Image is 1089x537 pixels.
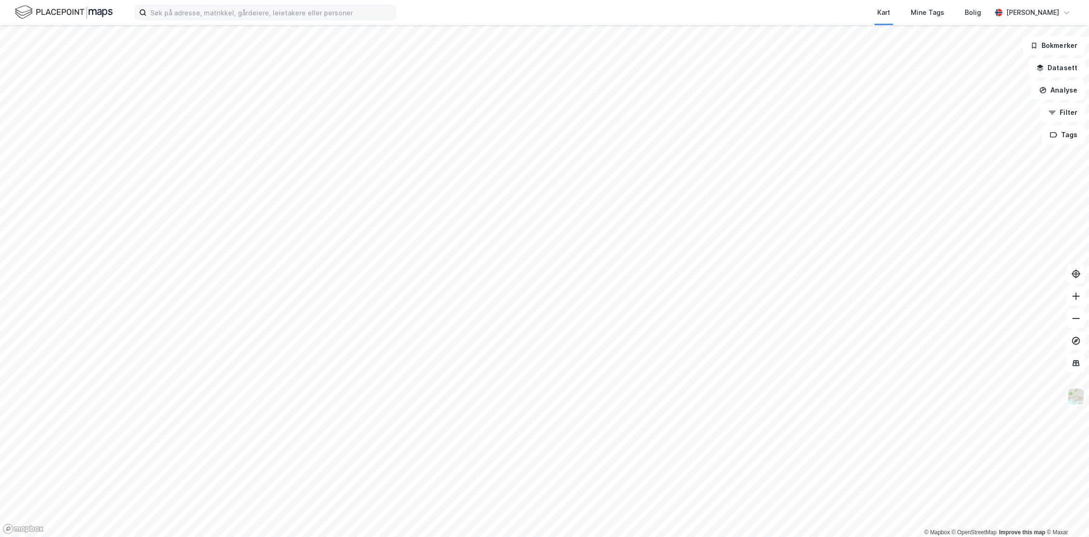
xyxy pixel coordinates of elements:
div: [PERSON_NAME] [1006,7,1059,18]
div: Kart [877,7,890,18]
div: Mine Tags [911,7,944,18]
div: Bolig [965,7,981,18]
div: Kontrollprogram for chat [1042,492,1089,537]
input: Søk på adresse, matrikkel, gårdeiere, leietakere eller personer [147,6,395,20]
iframe: Chat Widget [1042,492,1089,537]
img: logo.f888ab2527a4732fd821a326f86c7f29.svg [15,4,113,20]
